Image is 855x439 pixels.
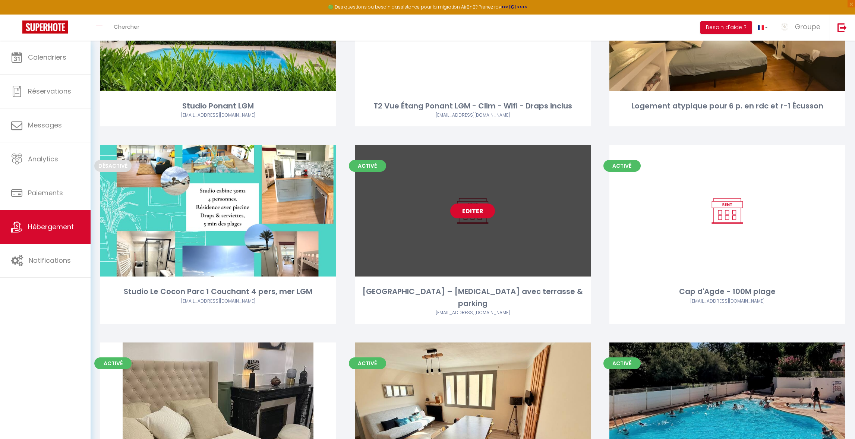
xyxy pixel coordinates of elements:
[100,112,336,119] div: Airbnb
[773,15,830,41] a: ... Groupe
[603,357,641,369] span: Activé
[28,222,74,231] span: Hébergement
[355,112,591,119] div: Airbnb
[450,203,495,218] a: Editer
[837,23,847,32] img: logout
[100,298,336,305] div: Airbnb
[700,21,752,34] button: Besoin d'aide ?
[609,298,845,305] div: Airbnb
[355,100,591,112] div: T2 Vue Étang Ponant LGM - Clim - Wifi - Draps inclus
[609,286,845,297] div: Cap d'Agde - 100M plage
[355,309,591,316] div: Airbnb
[355,286,591,309] div: [GEOGRAPHIC_DATA] – [MEDICAL_DATA] avec terrasse & parking
[28,120,62,130] span: Messages
[100,286,336,297] div: Studio Le Cocon Parc 1 Couchant 4 pers, mer LGM
[28,53,66,62] span: Calendriers
[108,15,145,41] a: Chercher
[28,86,71,96] span: Réservations
[28,154,58,164] span: Analytics
[795,22,820,31] span: Groupe
[22,20,68,34] img: Super Booking
[349,357,386,369] span: Activé
[779,21,790,32] img: ...
[603,160,641,172] span: Activé
[94,160,132,172] span: Désactivé
[29,256,71,265] span: Notifications
[28,188,63,198] span: Paiements
[94,357,132,369] span: Activé
[609,100,845,112] div: Logement atypique pour 6 p. en rdc et r-1 Écusson
[349,160,386,172] span: Activé
[114,23,139,31] span: Chercher
[501,4,527,10] a: >>> ICI <<<<
[100,100,336,112] div: Studio Ponant LGM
